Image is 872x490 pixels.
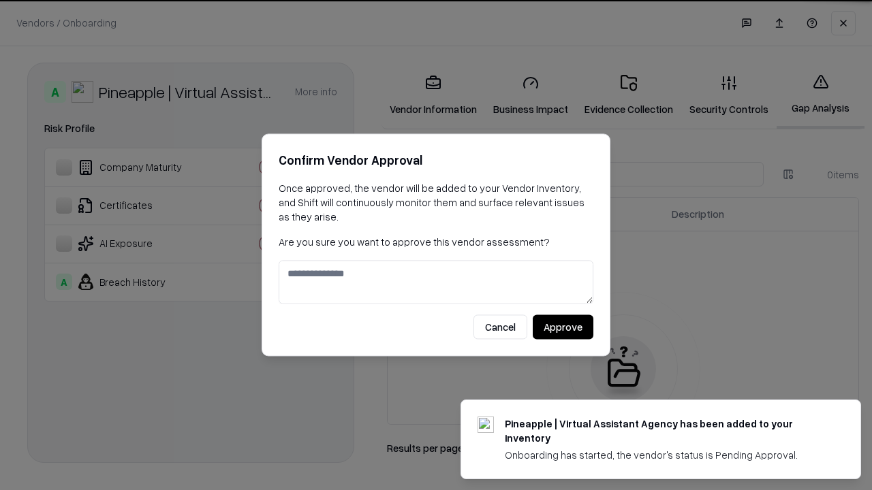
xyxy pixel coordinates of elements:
button: Cancel [473,315,527,340]
p: Are you sure you want to approve this vendor assessment? [279,235,593,249]
p: Once approved, the vendor will be added to your Vendor Inventory, and Shift will continuously mon... [279,181,593,224]
h2: Confirm Vendor Approval [279,150,593,170]
div: Onboarding has started, the vendor's status is Pending Approval. [505,448,828,462]
button: Approve [533,315,593,340]
div: Pineapple | Virtual Assistant Agency has been added to your inventory [505,416,828,445]
img: trypineapple.com [478,416,494,433]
